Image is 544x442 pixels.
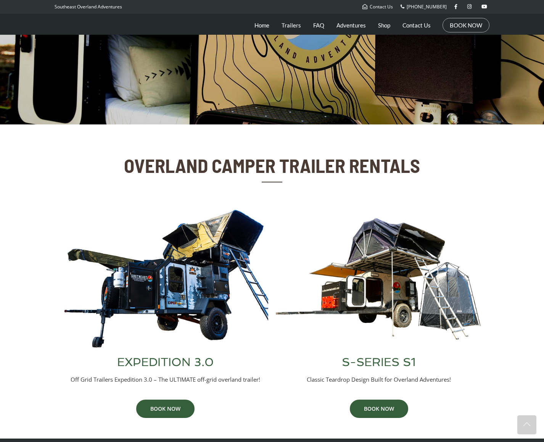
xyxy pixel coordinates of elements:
[122,155,422,176] h2: OVERLAND CAMPER TRAILER RENTALS
[282,16,301,35] a: Trailers
[62,376,268,384] p: Off Grid Trailers Expedition 3.0 – The ULTIMATE off-grid overland trailer!
[402,16,431,35] a: Contact Us
[362,3,393,10] a: Contact Us
[313,16,324,35] a: FAQ
[276,376,482,384] p: Classic Teardrop Design Built for Overland Adventures!
[336,16,366,35] a: Adventures
[378,16,390,35] a: Shop
[62,357,268,368] h3: EXPEDITION 3.0
[136,400,195,418] a: BOOK NOW
[450,21,482,29] a: BOOK NOW
[350,400,408,418] a: BOOK NOW
[276,209,482,349] img: Southeast Overland Adventures S-Series S1 Overland Trailer Full Setup
[276,357,482,368] h3: S-SERIES S1
[62,209,268,349] img: Off Grid Trailers Expedition 3.0 Overland Trailer Full Setup
[401,3,447,10] a: [PHONE_NUMBER]
[254,16,269,35] a: Home
[55,2,122,12] p: Southeast Overland Adventures
[407,3,447,10] span: [PHONE_NUMBER]
[370,3,393,10] span: Contact Us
